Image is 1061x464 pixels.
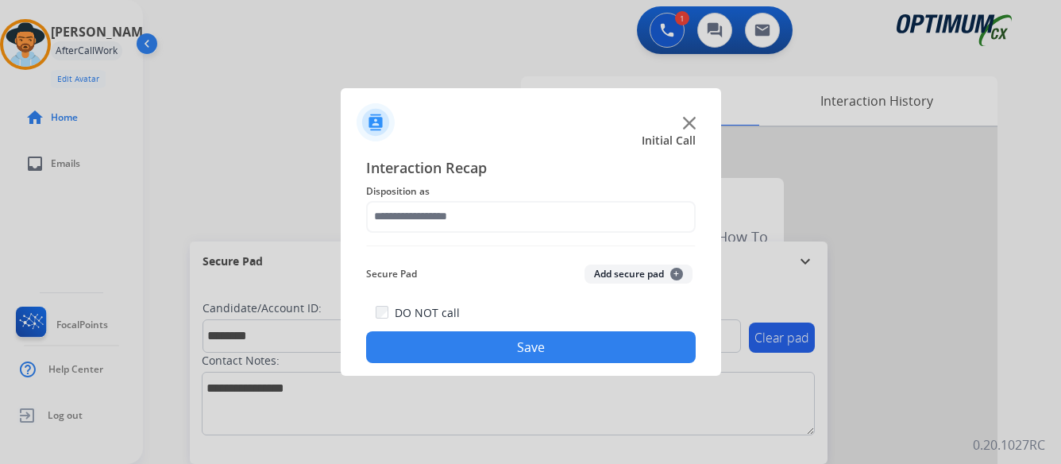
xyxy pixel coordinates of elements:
button: Save [366,331,696,363]
span: Disposition as [366,182,696,201]
button: Add secure pad+ [585,265,693,284]
label: DO NOT call [395,305,460,321]
p: 0.20.1027RC [973,435,1045,454]
img: contactIcon [357,103,395,141]
span: + [670,268,683,280]
img: contact-recap-line.svg [366,246,696,246]
span: Secure Pad [366,265,417,284]
span: Initial Call [642,133,696,149]
span: Interaction Recap [366,157,696,182]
